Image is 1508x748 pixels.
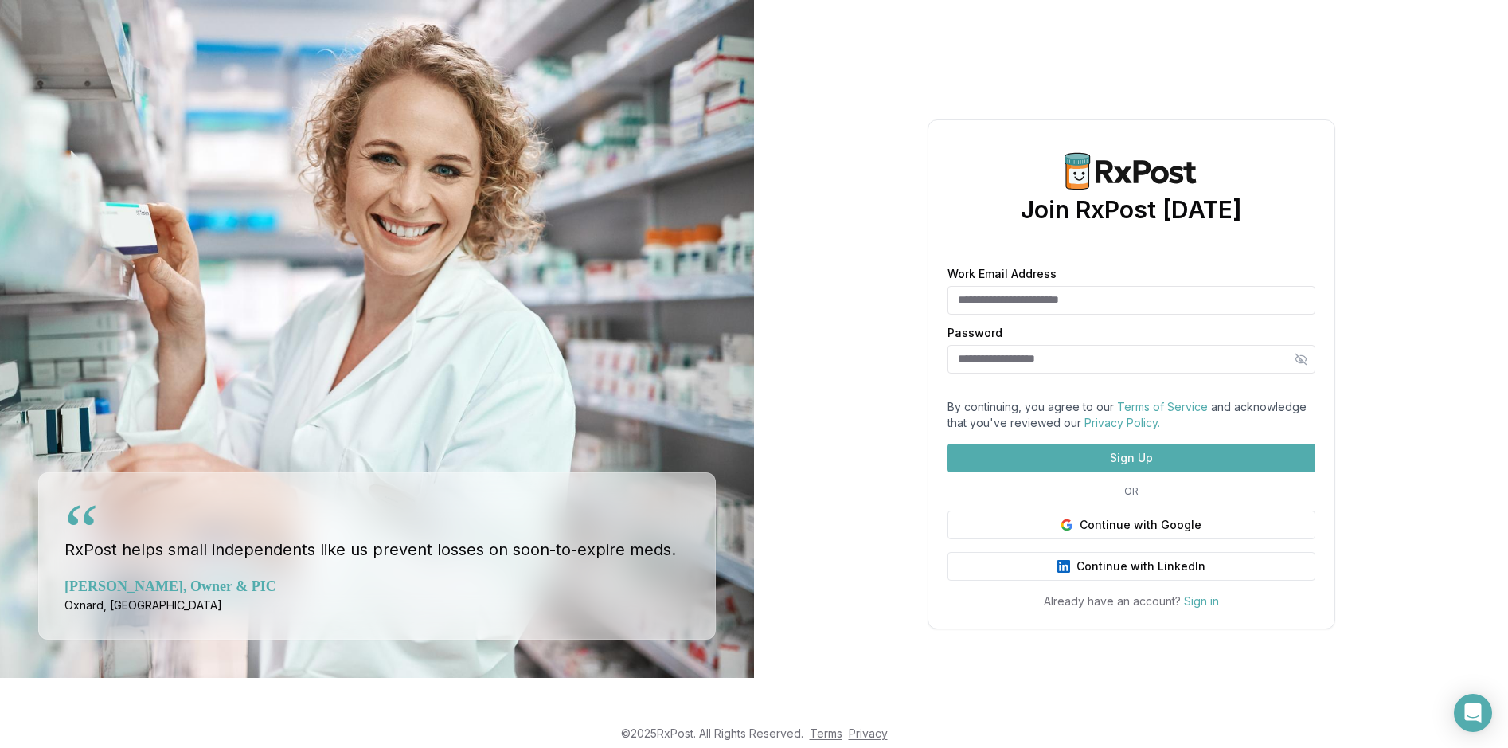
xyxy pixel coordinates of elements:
a: Terms of Service [1117,400,1208,413]
a: Sign in [1184,594,1219,608]
img: LinkedIn [1057,560,1070,573]
div: By continuing, you agree to our and acknowledge that you've reviewed our [947,399,1315,431]
img: RxPost Logo [1055,152,1208,190]
span: OR [1118,485,1145,498]
label: Work Email Address [947,268,1315,280]
span: Already have an account? [1044,594,1181,608]
a: Privacy Policy. [1084,416,1160,429]
img: Google [1061,519,1073,531]
a: Terms [810,726,842,740]
div: “ [64,492,99,569]
div: [PERSON_NAME], Owner & PIC [64,575,690,597]
button: Continue with Google [947,511,1315,539]
div: Oxnard, [GEOGRAPHIC_DATA] [64,597,690,613]
a: Privacy [849,726,888,740]
button: Sign Up [947,444,1315,472]
button: Hide password [1287,345,1315,374]
h1: Join RxPost [DATE] [1021,195,1242,224]
button: Continue with LinkedIn [947,552,1315,581]
blockquote: RxPost helps small independents like us prevent losses on soon-to-expire meds. [64,505,690,563]
label: Password [947,327,1315,339]
div: Open Intercom Messenger [1454,694,1492,732]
